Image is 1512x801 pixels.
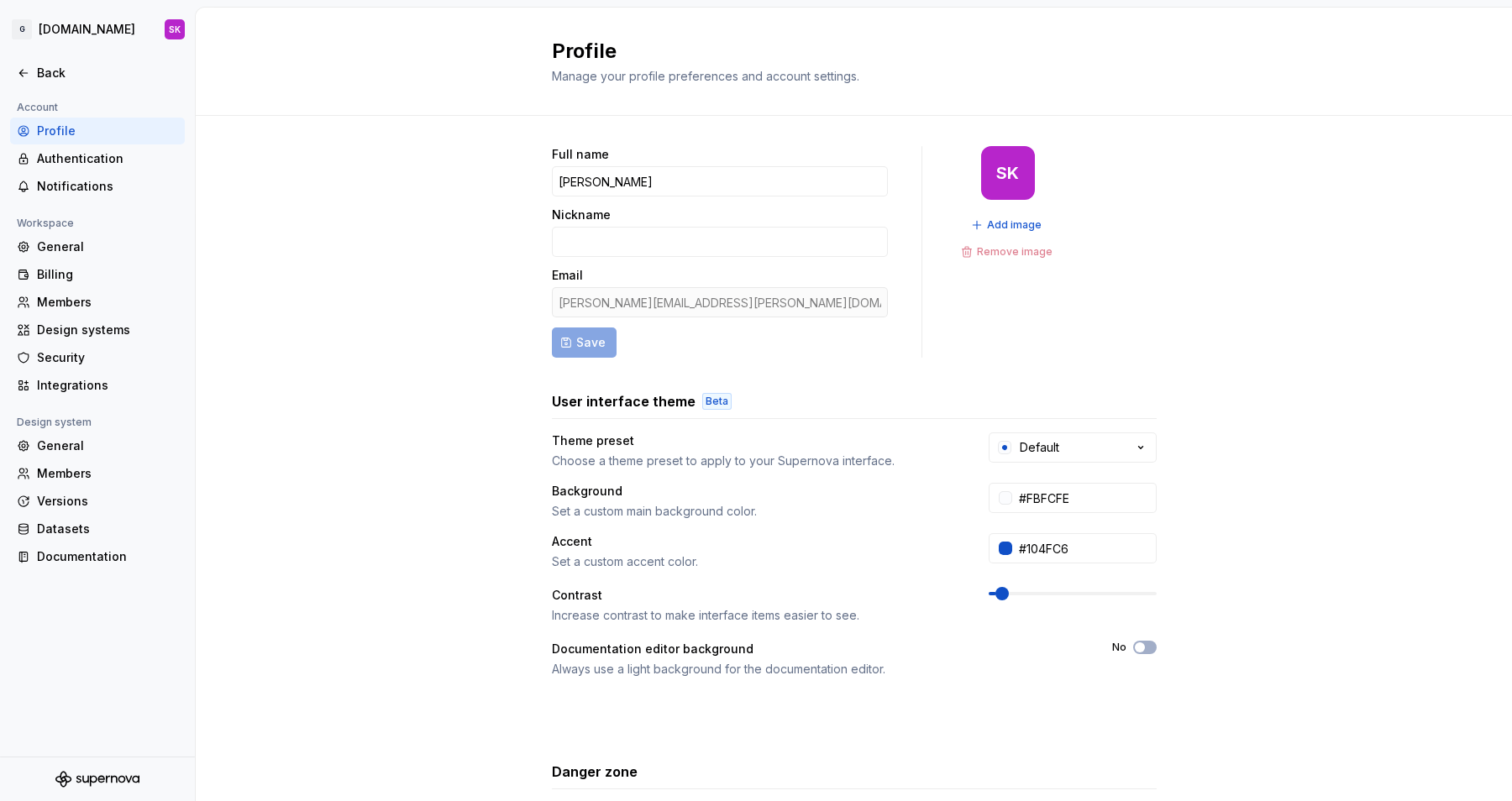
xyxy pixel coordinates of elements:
a: General [10,432,185,459]
div: Billing [37,266,178,283]
h2: Profile [552,38,1137,65]
label: Full name [552,146,609,163]
div: Choose a theme preset to apply to your Supernova interface. [552,453,958,469]
label: No [1112,641,1126,654]
a: Members [10,289,185,316]
input: #104FC6 [1012,533,1157,563]
div: Integrations [37,377,178,394]
div: Profile [37,123,178,139]
a: Profile [10,118,185,144]
div: Workspace [10,213,81,233]
div: Set a custom accent color. [552,553,958,570]
a: Design systems [10,317,185,343]
a: Members [10,460,185,487]
div: Default [1020,439,1059,456]
a: Integrations [10,372,185,399]
div: Members [37,294,178,311]
div: G [12,19,32,39]
a: Billing [10,261,185,288]
a: Back [10,60,185,86]
div: Members [37,465,178,482]
div: Theme preset [552,432,958,449]
div: Authentication [37,150,178,167]
a: Documentation [10,543,185,570]
div: Contrast [552,587,958,604]
a: General [10,233,185,260]
div: General [37,238,178,255]
button: G[DOMAIN_NAME]SK [3,11,192,48]
h3: Danger zone [552,762,638,782]
div: Security [37,349,178,366]
div: Documentation editor background [552,641,1082,657]
div: Background [552,483,958,500]
button: Default [989,432,1157,463]
h3: User interface theme [552,391,696,411]
div: SK [169,23,181,36]
div: Design system [10,412,98,432]
div: Account [10,97,65,118]
div: Design systems [37,322,178,338]
div: Beta [702,393,732,410]
div: Set a custom main background color. [552,503,958,520]
span: Manage your profile preferences and account settings. [552,69,859,83]
div: Datasets [37,521,178,537]
a: Security [10,344,185,371]
div: Documentation [37,548,178,565]
div: Always use a light background for the documentation editor. [552,661,1082,678]
div: Back [37,65,178,81]
a: Datasets [10,516,185,542]
span: Add image [987,218,1042,232]
input: #FFFFFF [1012,483,1157,513]
svg: Supernova Logo [55,771,139,788]
div: SK [996,166,1019,180]
a: Notifications [10,173,185,200]
a: Authentication [10,145,185,172]
a: Versions [10,488,185,515]
div: [DOMAIN_NAME] [39,21,135,38]
div: Accent [552,533,958,550]
div: Versions [37,493,178,510]
div: Increase contrast to make interface items easier to see. [552,607,958,624]
label: Email [552,267,583,284]
div: General [37,437,178,454]
button: Add image [966,213,1049,237]
label: Nickname [552,207,611,223]
div: Notifications [37,178,178,195]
